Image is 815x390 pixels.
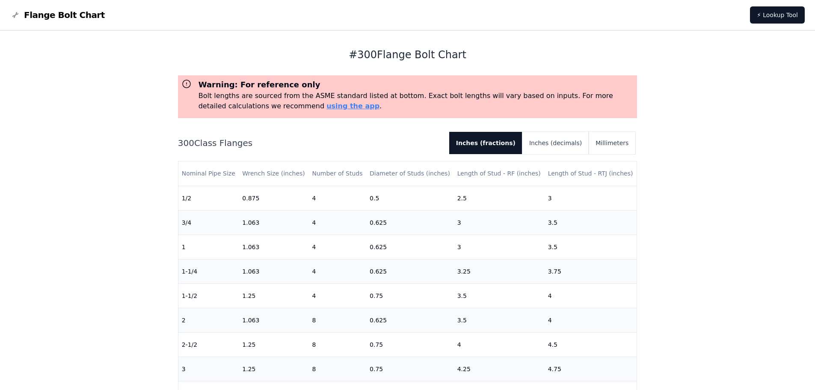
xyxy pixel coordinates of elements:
[366,308,454,332] td: 0.625
[239,357,308,381] td: 1.25
[308,161,366,186] th: Number of Studs
[750,6,805,24] a: ⚡ Lookup Tool
[308,186,366,210] td: 4
[178,357,239,381] td: 3
[454,235,545,259] td: 3
[239,283,308,308] td: 1.25
[10,10,21,20] img: Flange Bolt Chart Logo
[366,283,454,308] td: 0.75
[178,186,239,210] td: 1/2
[454,161,545,186] th: Length of Stud - RF (inches)
[454,210,545,235] td: 3
[454,308,545,332] td: 3.5
[178,308,239,332] td: 2
[366,186,454,210] td: 0.5
[366,357,454,381] td: 0.75
[545,308,637,332] td: 4
[178,259,239,283] td: 1-1/4
[178,235,239,259] td: 1
[239,186,308,210] td: 0.875
[545,259,637,283] td: 3.75
[308,210,366,235] td: 4
[366,210,454,235] td: 0.625
[199,91,634,111] p: Bolt lengths are sourced from the ASME standard listed at bottom. Exact bolt lengths will vary ba...
[454,186,545,210] td: 2.5
[545,210,637,235] td: 3.5
[366,259,454,283] td: 0.625
[366,235,454,259] td: 0.625
[10,9,105,21] a: Flange Bolt Chart LogoFlange Bolt Chart
[199,79,634,91] h3: Warning: For reference only
[178,332,239,357] td: 2-1/2
[522,132,589,154] button: Inches (decimals)
[239,332,308,357] td: 1.25
[454,332,545,357] td: 4
[454,259,545,283] td: 3.25
[308,259,366,283] td: 4
[454,357,545,381] td: 4.25
[449,132,522,154] button: Inches (fractions)
[239,259,308,283] td: 1.063
[308,308,366,332] td: 8
[178,137,442,149] h2: 300 Class Flanges
[308,357,366,381] td: 8
[308,332,366,357] td: 8
[178,283,239,308] td: 1-1/2
[366,161,454,186] th: Diameter of Studs (inches)
[178,210,239,235] td: 3/4
[366,332,454,357] td: 0.75
[308,235,366,259] td: 4
[239,235,308,259] td: 1.063
[589,132,635,154] button: Millimeters
[239,308,308,332] td: 1.063
[545,161,637,186] th: Length of Stud - RTJ (inches)
[308,283,366,308] td: 4
[178,161,239,186] th: Nominal Pipe Size
[239,161,308,186] th: Wrench Size (inches)
[545,186,637,210] td: 3
[545,332,637,357] td: 4.5
[24,9,105,21] span: Flange Bolt Chart
[545,235,637,259] td: 3.5
[239,210,308,235] td: 1.063
[545,357,637,381] td: 4.75
[326,102,379,110] a: using the app
[454,283,545,308] td: 3.5
[178,48,637,62] h1: # 300 Flange Bolt Chart
[545,283,637,308] td: 4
